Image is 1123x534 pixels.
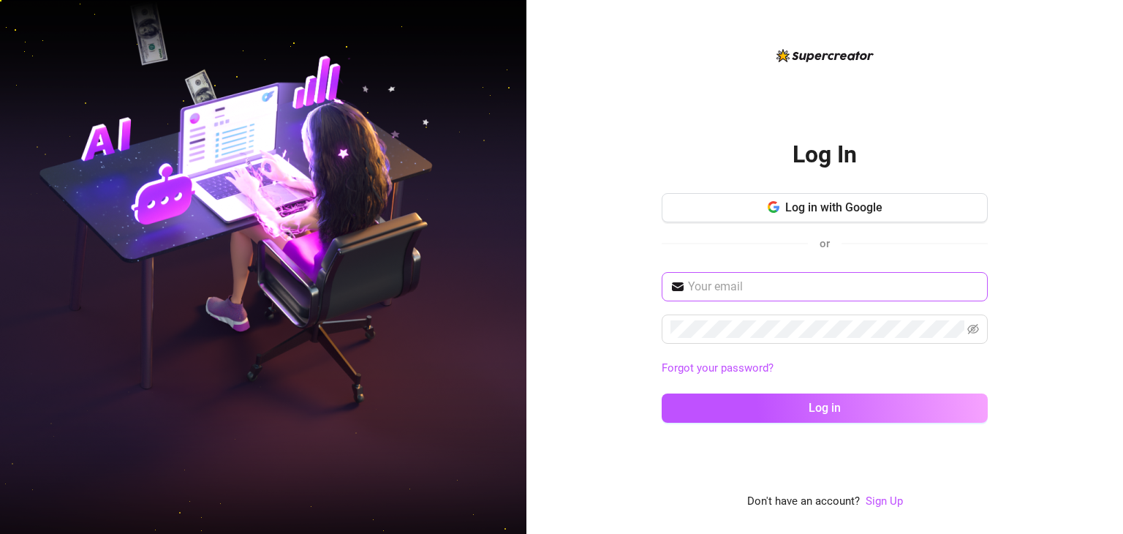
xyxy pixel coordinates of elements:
span: Don't have an account? [747,493,860,511]
span: Log in [809,401,841,415]
a: Sign Up [866,494,903,508]
button: Log in [662,394,988,423]
a: Sign Up [866,493,903,511]
h2: Log In [793,140,857,170]
img: logo-BBDzfeDw.svg [776,49,874,62]
a: Forgot your password? [662,361,774,375]
button: Log in with Google [662,193,988,222]
span: or [820,237,830,250]
span: Log in with Google [785,200,882,214]
input: Your email [688,278,979,296]
span: eye-invisible [967,323,979,335]
a: Forgot your password? [662,360,988,377]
